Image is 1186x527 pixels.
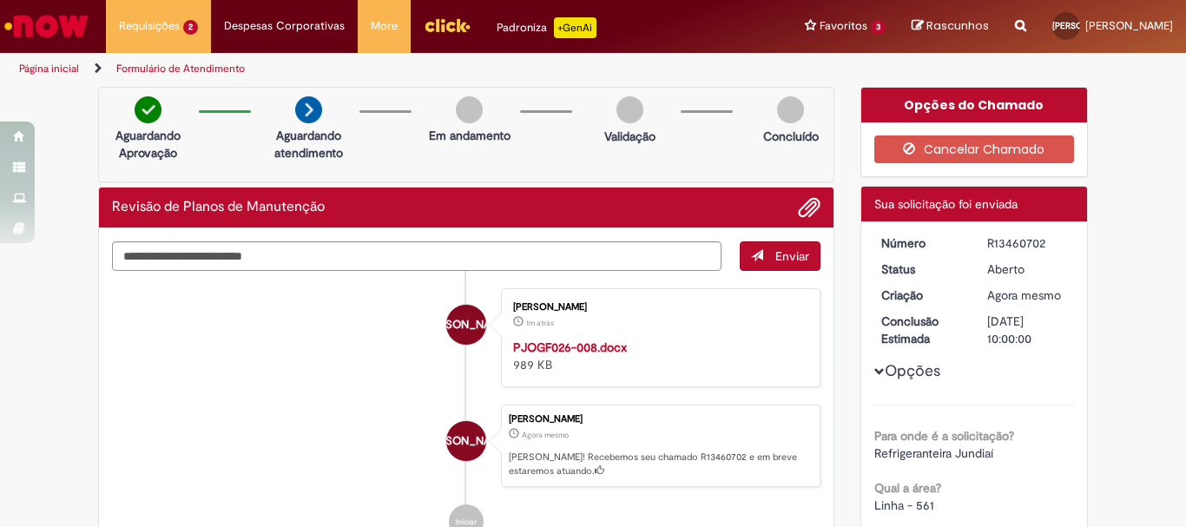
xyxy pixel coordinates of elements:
dt: Criação [868,287,975,304]
div: Jairo Wagner Alves Abreu [446,421,486,461]
div: Padroniza [497,17,596,38]
p: Validação [604,128,656,145]
time: 29/08/2025 08:18:16 [526,318,554,328]
dt: Status [868,260,975,278]
ul: Trilhas de página [13,53,778,85]
span: Sua solicitação foi enviada [874,196,1018,212]
a: PJOGF026-008.docx [513,339,627,355]
span: Enviar [775,248,809,264]
dt: Número [868,234,975,252]
div: [PERSON_NAME] [513,302,802,313]
img: img-circle-grey.png [616,96,643,123]
li: Jairo Wagner Alves Abreu [112,405,820,488]
button: Cancelar Chamado [874,135,1075,163]
img: check-circle-green.png [135,96,161,123]
span: [PERSON_NAME] [1052,20,1120,31]
span: Agora mesmo [522,430,569,440]
h2: Revisão de Planos de Manutenção Histórico de tíquete [112,200,325,215]
time: 29/08/2025 08:18:55 [522,430,569,440]
div: R13460702 [987,234,1068,252]
time: 29/08/2025 08:18:55 [987,287,1061,303]
b: Para onde é a solicitação? [874,428,1014,444]
span: [PERSON_NAME] [422,304,510,346]
div: [PERSON_NAME] [509,414,811,425]
div: 29/08/2025 08:18:55 [987,287,1068,304]
span: More [371,17,398,35]
span: Refrigeranteira Jundiaí [874,445,993,461]
span: Rascunhos [926,17,989,34]
span: Favoritos [820,17,867,35]
p: [PERSON_NAME]! Recebemos seu chamado R13460702 e em breve estaremos atuando. [509,451,811,478]
img: click_logo_yellow_360x200.png [424,12,471,38]
div: Opções do Chamado [861,88,1088,122]
span: 1m atrás [526,318,554,328]
dt: Conclusão Estimada [868,313,975,347]
img: arrow-next.png [295,96,322,123]
a: Página inicial [19,62,79,76]
span: 3 [871,20,886,35]
button: Enviar [740,241,820,271]
textarea: Digite sua mensagem aqui... [112,241,721,271]
div: [DATE] 10:00:00 [987,313,1068,347]
img: img-circle-grey.png [777,96,804,123]
p: +GenAi [554,17,596,38]
p: Em andamento [429,127,511,144]
div: Jairo Wagner Alves Abreu [446,305,486,345]
a: Formulário de Atendimento [116,62,245,76]
p: Aguardando Aprovação [106,127,190,161]
span: Linha - 561 [874,497,934,513]
span: [PERSON_NAME] [1085,18,1173,33]
span: Despesas Corporativas [224,17,345,35]
span: Agora mesmo [987,287,1061,303]
img: ServiceNow [2,9,91,43]
b: Qual a área? [874,480,941,496]
img: img-circle-grey.png [456,96,483,123]
button: Adicionar anexos [798,196,820,219]
div: 989 KB [513,339,802,373]
p: Concluído [763,128,819,145]
a: Rascunhos [912,18,989,35]
span: Requisições [119,17,180,35]
span: 2 [183,20,198,35]
div: Aberto [987,260,1068,278]
span: [PERSON_NAME] [422,420,510,462]
p: Aguardando atendimento [267,127,351,161]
